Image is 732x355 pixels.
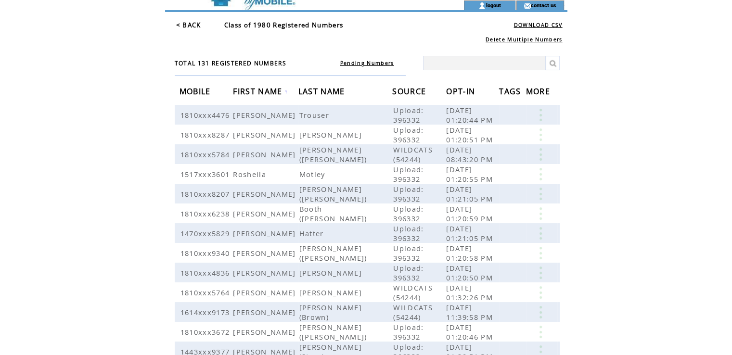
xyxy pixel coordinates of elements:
span: Upload: 396332 [393,263,424,282]
a: FIRST NAME↑ [233,89,288,94]
span: Rosheila [233,169,269,179]
span: 1810xxx8207 [180,189,232,199]
span: MOBILE [180,84,213,101]
span: [PERSON_NAME] ([PERSON_NAME]) [299,184,370,203]
a: < BACK [176,21,201,29]
span: [PERSON_NAME] (Brown) [299,303,362,322]
span: WILDCATS (54244) [393,283,433,302]
span: Upload: 396332 [393,184,424,203]
a: Delete Multiple Numbers [486,36,563,43]
span: Upload: 396332 [393,322,424,342]
span: SOURCE [392,84,428,101]
span: 1810xxx5764 [180,288,232,297]
span: TAGS [499,84,523,101]
span: [PERSON_NAME] [299,288,364,297]
span: Upload: 396332 [393,165,424,184]
span: TOTAL 131 REGISTERED NUMBERS [175,59,286,67]
span: 1810xxx9340 [180,248,232,258]
span: Upload: 396332 [393,204,424,223]
span: [DATE] 08:43:20 PM [446,145,495,164]
span: [DATE] 01:21:05 PM [446,184,495,203]
span: Hatter [299,228,326,238]
span: [DATE] 01:20:59 PM [446,204,495,223]
span: [PERSON_NAME] [233,248,298,258]
span: [PERSON_NAME] [233,209,298,218]
span: Upload: 396332 [393,125,424,144]
span: [DATE] 01:32:26 PM [446,283,495,302]
span: [DATE] 11:39:58 PM [446,303,495,322]
span: [DATE] 01:20:44 PM [446,105,495,125]
span: 1810xxx5784 [180,150,232,159]
a: OPT-IN [446,88,477,94]
span: 1517xxx3601 [180,169,232,179]
span: Booth ([PERSON_NAME]) [299,204,370,223]
span: [PERSON_NAME] [299,130,364,139]
span: 1810xxx6238 [180,209,232,218]
span: [DATE] 01:20:46 PM [446,322,495,342]
a: DOWNLOAD CSV [514,22,563,28]
span: [PERSON_NAME] [233,307,298,317]
img: contact_us_icon.gif [524,2,531,10]
span: [DATE] 01:21:05 PM [446,224,495,243]
span: [PERSON_NAME] ([PERSON_NAME]) [299,145,370,164]
a: SOURCE [392,88,428,94]
span: [PERSON_NAME] [233,228,298,238]
a: logout [486,2,501,8]
span: [PERSON_NAME] [299,268,364,278]
span: [DATE] 01:20:55 PM [446,165,495,184]
a: Pending Numbers [340,60,394,66]
a: contact us [531,2,556,8]
span: [PERSON_NAME] ([PERSON_NAME]) [299,243,370,263]
a: TAGS [499,88,523,94]
span: [PERSON_NAME] [233,130,298,139]
span: WILDCATS (54244) [393,303,433,322]
a: MOBILE [180,88,213,94]
span: 1470xxx5829 [180,228,232,238]
span: [PERSON_NAME] [233,288,298,297]
span: 1614xxx9173 [180,307,232,317]
span: 1810xxx3672 [180,327,232,337]
span: [DATE] 01:20:51 PM [446,125,495,144]
span: 1810xxx8287 [180,130,232,139]
span: 1810xxx4476 [180,110,232,120]
span: FIRST NAME [233,84,284,101]
span: Upload: 396332 [393,105,424,125]
span: [PERSON_NAME] ([PERSON_NAME]) [299,322,370,342]
span: Class of 1980 Registered Numbers [224,21,344,29]
span: [PERSON_NAME] [233,110,298,120]
span: [DATE] 01:20:50 PM [446,263,495,282]
span: [PERSON_NAME] [233,268,298,278]
span: [DATE] 01:20:58 PM [446,243,495,263]
span: WILDCATS (54244) [393,145,433,164]
span: [PERSON_NAME] [233,189,298,199]
span: Trouser [299,110,332,120]
span: [PERSON_NAME] [233,150,298,159]
span: Motley [299,169,328,179]
img: account_icon.gif [478,2,486,10]
span: OPT-IN [446,84,477,101]
span: Upload: 396332 [393,243,424,263]
span: 1810xxx4836 [180,268,232,278]
span: Upload: 396332 [393,224,424,243]
span: LAST NAME [298,84,347,101]
a: LAST NAME [298,88,347,94]
span: [PERSON_NAME] [233,327,298,337]
span: MORE [526,84,552,101]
